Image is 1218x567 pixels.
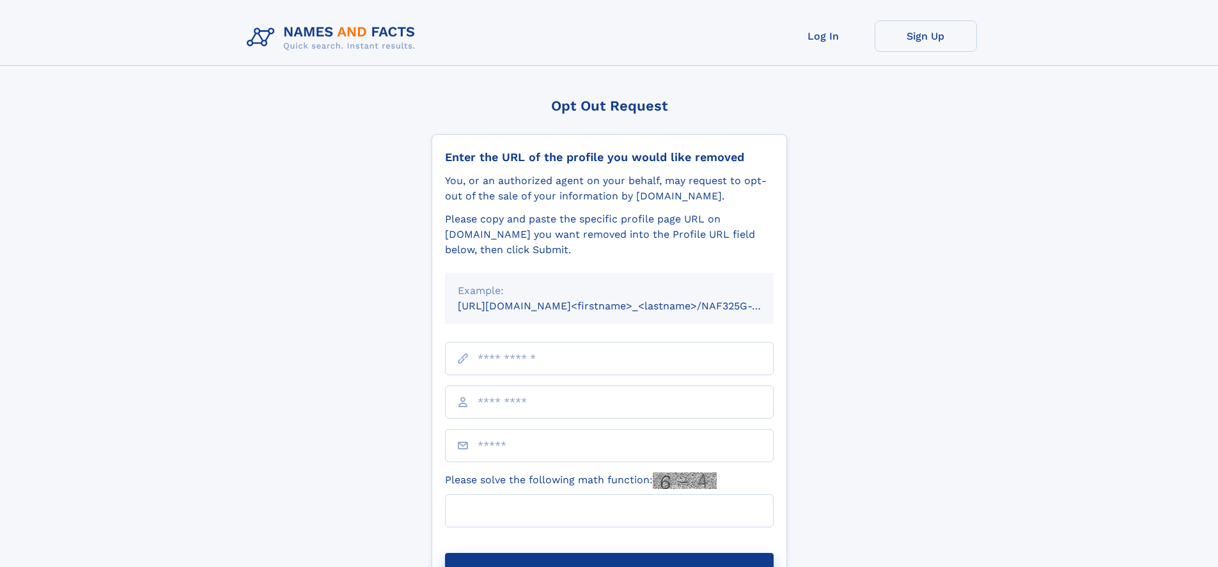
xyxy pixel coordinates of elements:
[875,20,977,52] a: Sign Up
[445,212,774,258] div: Please copy and paste the specific profile page URL on [DOMAIN_NAME] you want removed into the Pr...
[772,20,875,52] a: Log In
[242,20,426,55] img: Logo Names and Facts
[432,98,787,114] div: Opt Out Request
[458,300,798,312] small: [URL][DOMAIN_NAME]<firstname>_<lastname>/NAF325G-xxxxxxxx
[458,283,761,299] div: Example:
[445,472,717,489] label: Please solve the following math function:
[445,150,774,164] div: Enter the URL of the profile you would like removed
[445,173,774,204] div: You, or an authorized agent on your behalf, may request to opt-out of the sale of your informatio...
